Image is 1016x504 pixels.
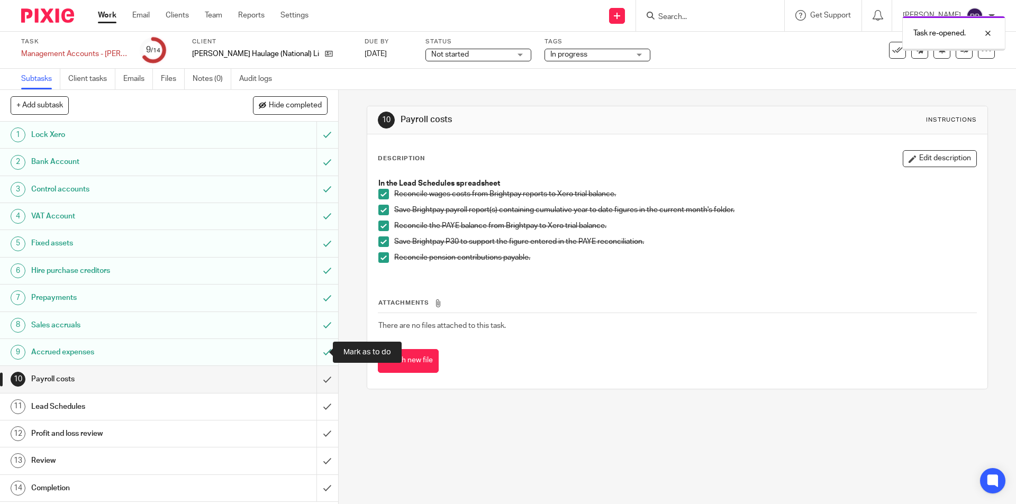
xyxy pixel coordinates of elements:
[394,189,976,199] p: Reconcile wages costs from Brightpay reports to Xero trial balance.
[11,453,25,468] div: 13
[31,344,214,360] h1: Accrued expenses
[161,69,185,89] a: Files
[11,372,25,387] div: 10
[926,116,977,124] div: Instructions
[68,69,115,89] a: Client tasks
[365,38,412,46] label: Due by
[31,235,214,251] h1: Fixed assets
[21,49,127,59] div: Management Accounts - [PERSON_NAME] Haulage (National) Ltd - July
[11,263,25,278] div: 6
[11,345,25,360] div: 9
[269,102,322,110] span: Hide completed
[11,155,25,170] div: 2
[31,399,214,415] h1: Lead Schedules
[966,7,983,24] img: svg%3E
[31,154,214,170] h1: Bank Account
[11,399,25,414] div: 11
[11,481,25,496] div: 14
[239,69,280,89] a: Audit logs
[31,453,214,469] h1: Review
[31,317,214,333] h1: Sales accruals
[21,69,60,89] a: Subtasks
[192,49,320,59] p: [PERSON_NAME] Haulage (National) Limited
[132,10,150,21] a: Email
[425,38,531,46] label: Status
[550,51,587,58] span: In progress
[31,181,214,197] h1: Control accounts
[11,318,25,333] div: 8
[151,48,160,53] small: /14
[205,10,222,21] a: Team
[11,127,25,142] div: 1
[193,69,231,89] a: Notes (0)
[378,349,439,373] button: Attach new file
[394,236,976,247] p: Save Brightpay P30 to support the figure entered in the PAYE reconciliation.
[378,180,500,187] strong: In the Lead Schedules spreadsheet
[280,10,309,21] a: Settings
[913,28,966,39] p: Task re-opened.
[98,10,116,21] a: Work
[394,221,976,231] p: Reconcile the PAYE balance from Brightpay to Xero trial balance.
[11,96,69,114] button: + Add subtask
[31,208,214,224] h1: VAT Account
[21,49,127,59] div: Management Accounts - Haworth Haulage (National) Ltd - July
[31,290,214,306] h1: Prepayments
[378,300,429,306] span: Attachments
[11,426,25,441] div: 12
[31,371,214,387] h1: Payroll costs
[11,236,25,251] div: 5
[378,322,506,329] span: There are no files attached to this task.
[123,69,153,89] a: Emails
[21,8,74,23] img: Pixie
[401,114,700,125] h1: Payroll costs
[394,252,976,263] p: Reconcile pension contributions payable.
[365,50,387,58] span: [DATE]
[378,154,425,163] p: Description
[394,205,976,215] p: Save Brightpay payroll report(s) containing cumulative year to date figures in the current month'...
[21,38,127,46] label: Task
[238,10,265,21] a: Reports
[903,150,977,167] button: Edit description
[192,38,351,46] label: Client
[253,96,328,114] button: Hide completed
[31,426,214,442] h1: Profit and loss review
[146,44,160,56] div: 9
[31,263,214,279] h1: Hire purchase creditors
[166,10,189,21] a: Clients
[31,127,214,143] h1: Lock Xero
[378,112,395,129] div: 10
[431,51,469,58] span: Not started
[11,290,25,305] div: 7
[11,182,25,197] div: 3
[31,480,214,496] h1: Completion
[11,209,25,224] div: 4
